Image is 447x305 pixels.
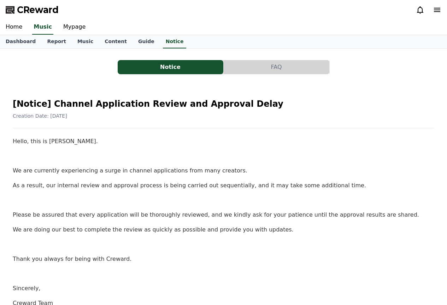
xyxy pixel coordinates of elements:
a: FAQ [224,60,330,74]
p: Please be assured that every application will be thoroughly reviewed, and we kindly ask for your ... [13,210,434,219]
a: CReward [6,4,59,16]
a: Mypage [58,20,91,35]
span: CReward [17,4,59,16]
p: We are currently experiencing a surge in channel applications from many creators. [13,166,434,175]
h2: [Notice] Channel Application Review and Approval Delay [13,98,434,110]
a: Guide [133,35,160,48]
a: Music [32,20,53,35]
span: Creation Date: [DATE] [13,113,67,119]
p: As a result, our internal review and approval process is being carried out sequentially, and it m... [13,181,434,190]
p: Hello, this is [PERSON_NAME]. [13,137,434,146]
a: Notice [118,60,224,74]
a: Notice [163,35,187,48]
button: Notice [118,60,223,74]
a: Report [41,35,72,48]
p: We are doing our best to complete the review as quickly as possible and provide you with updates. [13,225,434,234]
p: Sincerely, [13,284,434,293]
a: Music [72,35,99,48]
a: Content [99,35,133,48]
p: Thank you always for being with Creward. [13,254,434,264]
button: FAQ [224,60,329,74]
